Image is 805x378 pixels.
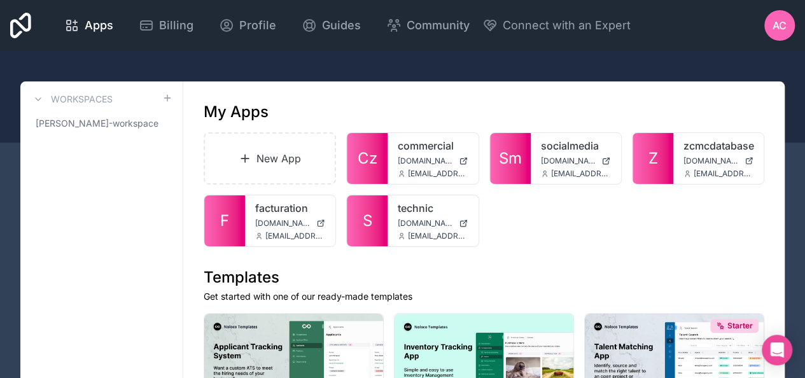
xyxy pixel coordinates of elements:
span: [EMAIL_ADDRESS][DOMAIN_NAME] [694,169,753,179]
a: socialmedia [541,138,611,153]
span: Guides [322,17,361,34]
span: Profile [239,17,276,34]
a: [DOMAIN_NAME] [398,156,468,166]
a: Community [376,11,480,39]
a: [DOMAIN_NAME] [398,218,468,228]
a: technic [398,200,468,216]
a: [DOMAIN_NAME] [255,218,325,228]
a: Sm [490,133,531,184]
span: Community [407,17,470,34]
div: Open Intercom Messenger [762,335,792,365]
span: Connect with an Expert [503,17,631,34]
span: Starter [727,321,753,331]
h1: Templates [204,267,764,288]
a: F [204,195,245,246]
a: [DOMAIN_NAME] [541,156,611,166]
span: [DOMAIN_NAME] [541,156,597,166]
a: Profile [209,11,286,39]
span: [EMAIL_ADDRESS][DOMAIN_NAME] [551,169,611,179]
span: Cz [358,148,377,169]
a: [DOMAIN_NAME] [683,156,753,166]
span: [DOMAIN_NAME] [398,218,454,228]
a: Cz [347,133,388,184]
span: S [363,211,372,231]
span: Apps [85,17,113,34]
a: facturation [255,200,325,216]
span: Z [648,148,657,169]
span: AC [773,18,787,33]
p: Get started with one of our ready-made templates [204,290,764,303]
a: [PERSON_NAME]-workspace [31,112,172,135]
span: [EMAIL_ADDRESS][DOMAIN_NAME] [408,231,468,241]
a: Workspaces [31,92,113,107]
span: F [220,211,229,231]
span: Sm [499,148,522,169]
a: zcmcdatabase [683,138,753,153]
span: [EMAIL_ADDRESS][DOMAIN_NAME] [408,169,468,179]
a: Apps [54,11,123,39]
a: Billing [129,11,204,39]
span: [PERSON_NAME]-workspace [36,117,158,130]
a: commercial [398,138,468,153]
h1: My Apps [204,102,269,122]
a: S [347,195,388,246]
button: Connect with an Expert [482,17,631,34]
h3: Workspaces [51,93,113,106]
span: [DOMAIN_NAME] [683,156,739,166]
a: New App [204,132,336,185]
a: Z [633,133,673,184]
span: [DOMAIN_NAME] [398,156,454,166]
a: Guides [291,11,371,39]
span: [DOMAIN_NAME] [255,218,311,228]
span: Billing [159,17,193,34]
span: [EMAIL_ADDRESS][DOMAIN_NAME] [265,231,325,241]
